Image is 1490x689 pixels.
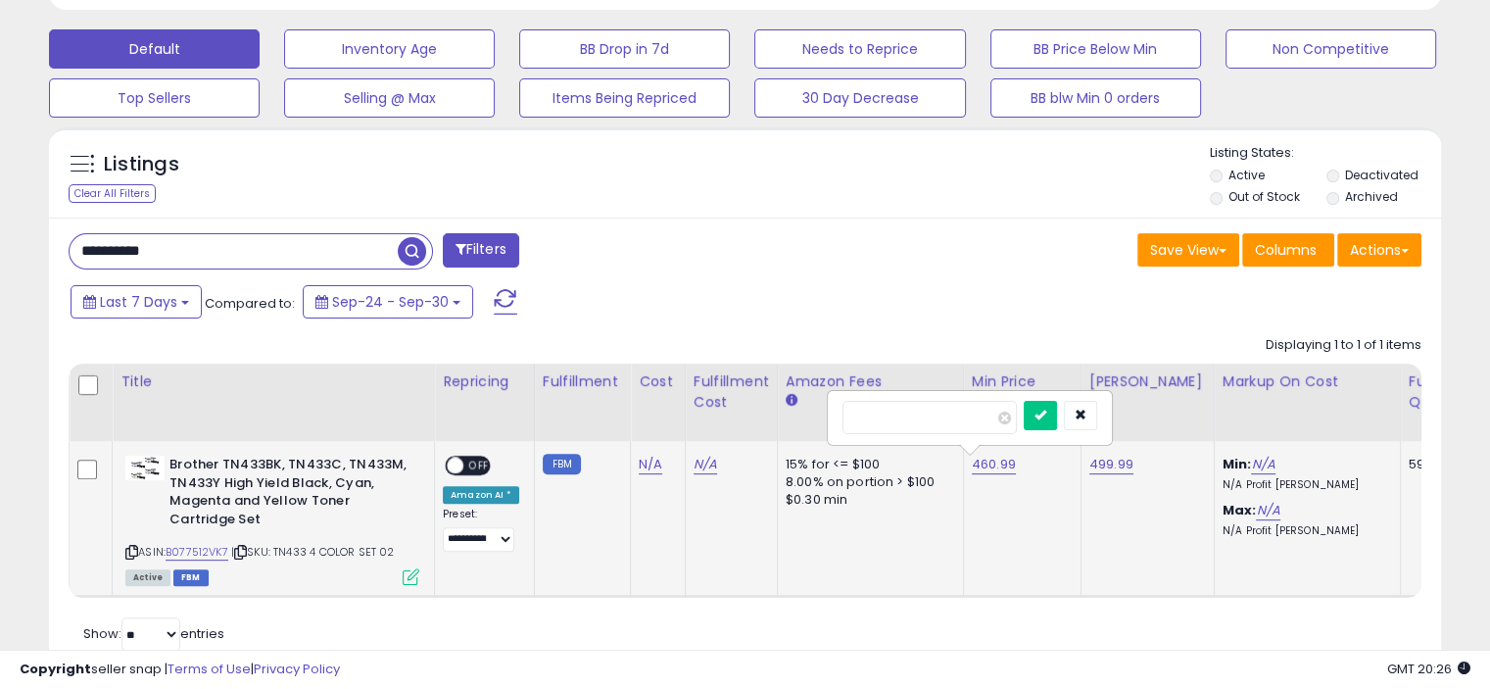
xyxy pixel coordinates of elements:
[543,371,622,392] div: Fulfillment
[1089,371,1206,392] div: [PERSON_NAME]
[972,455,1016,474] a: 460.99
[49,78,260,118] button: Top Sellers
[173,569,209,586] span: FBM
[990,29,1201,69] button: BB Price Below Min
[125,456,165,480] img: 314JdFzHN7L._SL40_.jpg
[71,285,202,319] button: Last 7 Days
[1409,371,1476,413] div: Fulfillable Quantity
[1223,371,1392,392] div: Markup on Cost
[694,455,717,474] a: N/A
[169,456,408,533] b: Brother TN433BK, TN433C, TN433M, TN433Y High Yield Black, Cyan, Magenta and Yellow Toner Cartridg...
[125,569,170,586] span: All listings currently available for purchase on Amazon
[1387,660,1470,678] span: 2025-10-8 20:26 GMT
[1409,456,1469,473] div: 59
[990,78,1201,118] button: BB blw Min 0 orders
[463,458,495,474] span: OFF
[1242,233,1334,267] button: Columns
[443,371,526,392] div: Repricing
[639,371,677,392] div: Cost
[443,486,519,504] div: Amazon AI *
[786,473,948,491] div: 8.00% on portion > $100
[284,78,495,118] button: Selling @ Max
[1214,364,1400,441] th: The percentage added to the cost of goods (COGS) that forms the calculator for Min & Max prices.
[284,29,495,69] button: Inventory Age
[20,661,340,679] div: seller snap | |
[1210,144,1441,163] p: Listing States:
[254,660,340,678] a: Privacy Policy
[69,184,156,203] div: Clear All Filters
[443,233,519,268] button: Filters
[166,544,228,561] a: B077512VK7
[1226,29,1436,69] button: Non Competitive
[1228,188,1300,205] label: Out of Stock
[1255,240,1317,260] span: Columns
[786,371,955,392] div: Amazon Fees
[168,660,251,678] a: Terms of Use
[100,292,177,312] span: Last 7 Days
[972,371,1073,392] div: Min Price
[786,491,948,509] div: $0.30 min
[754,78,965,118] button: 30 Day Decrease
[20,660,91,678] strong: Copyright
[1223,455,1252,473] b: Min:
[754,29,965,69] button: Needs to Reprice
[1344,188,1397,205] label: Archived
[694,371,769,413] div: Fulfillment Cost
[1337,233,1421,267] button: Actions
[1089,455,1133,474] a: 499.99
[1344,167,1418,183] label: Deactivated
[49,29,260,69] button: Default
[231,544,395,560] span: | SKU: TN433 4 COLOR SET 02
[1137,233,1239,267] button: Save View
[443,508,519,552] div: Preset:
[1256,501,1279,520] a: N/A
[786,392,797,410] small: Amazon Fees.
[83,624,224,643] span: Show: entries
[1251,455,1274,474] a: N/A
[543,454,581,474] small: FBM
[1223,524,1385,538] p: N/A Profit [PERSON_NAME]
[205,294,295,313] span: Compared to:
[332,292,449,312] span: Sep-24 - Sep-30
[120,371,426,392] div: Title
[303,285,473,319] button: Sep-24 - Sep-30
[786,456,948,473] div: 15% for <= $100
[1228,167,1265,183] label: Active
[1223,478,1385,492] p: N/A Profit [PERSON_NAME]
[1223,501,1257,519] b: Max:
[639,455,662,474] a: N/A
[519,78,730,118] button: Items Being Repriced
[519,29,730,69] button: BB Drop in 7d
[1266,336,1421,355] div: Displaying 1 to 1 of 1 items
[125,456,419,583] div: ASIN:
[104,151,179,178] h5: Listings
